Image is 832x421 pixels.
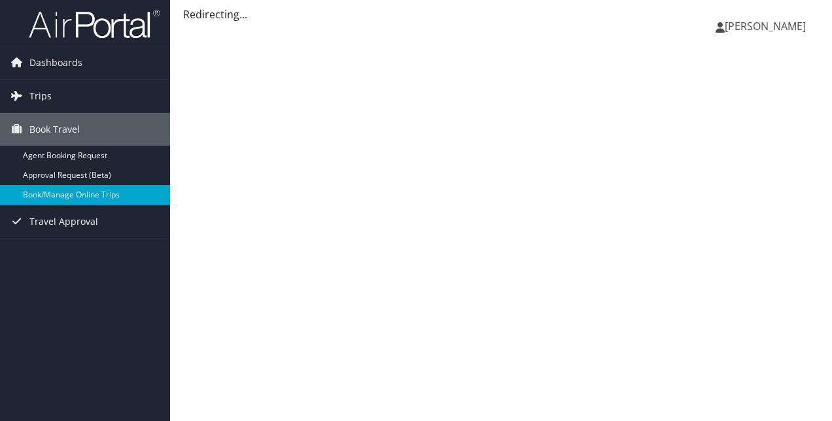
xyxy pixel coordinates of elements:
img: airportal-logo.png [29,8,160,39]
a: [PERSON_NAME] [716,7,819,46]
span: Book Travel [29,113,80,146]
span: [PERSON_NAME] [725,19,806,33]
span: Travel Approval [29,205,98,238]
span: Dashboards [29,46,82,79]
div: Redirecting... [183,7,819,22]
span: Trips [29,80,52,112]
